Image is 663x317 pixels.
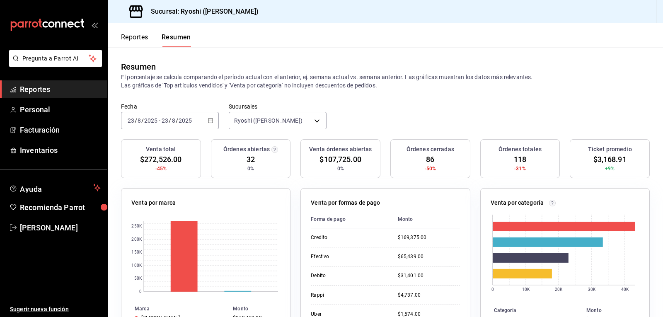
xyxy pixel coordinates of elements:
span: Ryoshi ([PERSON_NAME]) [234,116,302,125]
span: / [141,117,144,124]
p: Venta por categoría [491,198,544,207]
div: Credito [311,234,384,241]
text: 40K [621,287,629,292]
span: - [159,117,160,124]
text: 150K [131,250,142,255]
span: Personal [20,104,101,115]
div: $31,401.00 [398,272,460,279]
span: Sugerir nueva función [10,305,101,314]
span: $272,526.00 [140,154,181,165]
span: Inventarios [20,145,101,156]
h3: Venta total [146,145,176,154]
span: 0% [247,165,254,172]
h3: Órdenes totales [498,145,542,154]
h3: Ticket promedio [588,145,632,154]
input: ---- [144,117,158,124]
p: Venta por marca [131,198,176,207]
span: Pregunta a Parrot AI [22,54,89,63]
span: [PERSON_NAME] [20,222,101,233]
text: 100K [131,264,142,268]
input: ---- [178,117,192,124]
th: Monto [391,211,460,228]
input: -- [161,117,169,124]
span: 32 [247,154,255,165]
div: $169,375.00 [398,234,460,241]
div: Rappi [311,292,384,299]
div: $65,439.00 [398,253,460,260]
button: Resumen [162,33,191,47]
button: Reportes [121,33,148,47]
span: 118 [514,154,526,165]
text: 250K [131,224,142,229]
th: Categoría [481,306,583,315]
span: Facturación [20,124,101,136]
div: Resumen [121,60,156,73]
span: / [169,117,171,124]
span: +9% [605,165,615,172]
text: 30K [588,287,595,292]
span: -31% [514,165,526,172]
text: 20K [554,287,562,292]
button: Pregunta a Parrot AI [9,50,102,67]
th: Monto [583,306,649,315]
input: -- [127,117,135,124]
text: 0 [139,290,142,294]
text: 10K [522,287,530,292]
span: 86 [426,154,434,165]
div: Efectivo [311,253,384,260]
span: $3,168.91 [593,154,627,165]
span: / [135,117,137,124]
label: Fecha [121,104,219,109]
span: / [176,117,178,124]
h3: Sucursal: Ryoshi ([PERSON_NAME]) [144,7,259,17]
input: -- [137,117,141,124]
text: 0 [491,287,494,292]
span: -45% [155,165,167,172]
p: El porcentaje se calcula comparando el período actual con el anterior, ej. semana actual vs. sema... [121,73,650,90]
div: $4,737.00 [398,292,460,299]
input: -- [172,117,176,124]
div: Debito [311,272,384,279]
th: Forma de pago [311,211,391,228]
div: navigation tabs [121,33,191,47]
span: -50% [425,165,436,172]
span: $107,725.00 [319,154,361,165]
h3: Órdenes cerradas [407,145,454,154]
th: Monto [230,304,290,313]
p: Venta por formas de pago [311,198,380,207]
h3: Venta órdenes abiertas [309,145,372,154]
h3: Órdenes abiertas [223,145,270,154]
span: Reportes [20,84,101,95]
button: open_drawer_menu [91,22,98,28]
th: Marca [121,304,230,313]
span: 0% [337,165,344,172]
text: 200K [131,237,142,242]
a: Pregunta a Parrot AI [6,60,102,69]
label: Sucursales [229,104,327,109]
text: 50K [134,276,142,281]
span: Recomienda Parrot [20,202,101,213]
span: Ayuda [20,183,90,193]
